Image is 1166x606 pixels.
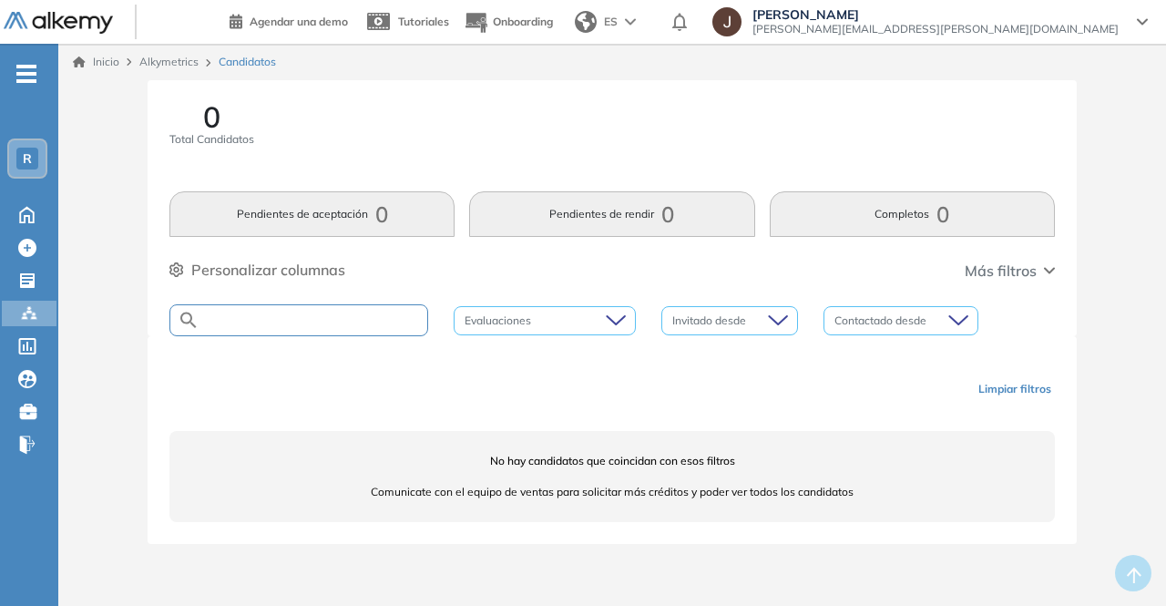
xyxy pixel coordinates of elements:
[169,484,1055,500] span: Comunicate con el equipo de ventas para solicitar más créditos y poder ver todos los candidatos
[770,191,1055,237] button: Completos0
[469,191,754,237] button: Pendientes de rendir0
[752,7,1119,22] span: [PERSON_NAME]
[575,11,597,33] img: world
[230,9,348,31] a: Agendar una demo
[604,14,618,30] span: ES
[169,131,254,148] span: Total Candidatos
[625,18,636,26] img: arrow
[250,15,348,28] span: Agendar una demo
[464,3,553,42] button: Onboarding
[178,309,199,332] img: SEARCH_ALT
[965,260,1037,282] span: Más filtros
[23,151,32,166] span: R
[169,191,455,237] button: Pendientes de aceptación0
[191,259,345,281] span: Personalizar columnas
[398,15,449,28] span: Tutoriales
[493,15,553,28] span: Onboarding
[971,374,1059,405] button: Limpiar filtros
[169,259,345,281] button: Personalizar columnas
[139,55,199,68] span: Alkymetrics
[219,54,276,70] span: Candidatos
[752,22,1119,36] span: [PERSON_NAME][EMAIL_ADDRESS][PERSON_NAME][DOMAIN_NAME]
[4,12,113,35] img: Logo
[965,260,1055,282] button: Más filtros
[16,72,36,76] i: -
[203,102,220,131] span: 0
[169,453,1055,469] span: No hay candidatos que coincidan con esos filtros
[73,54,119,70] a: Inicio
